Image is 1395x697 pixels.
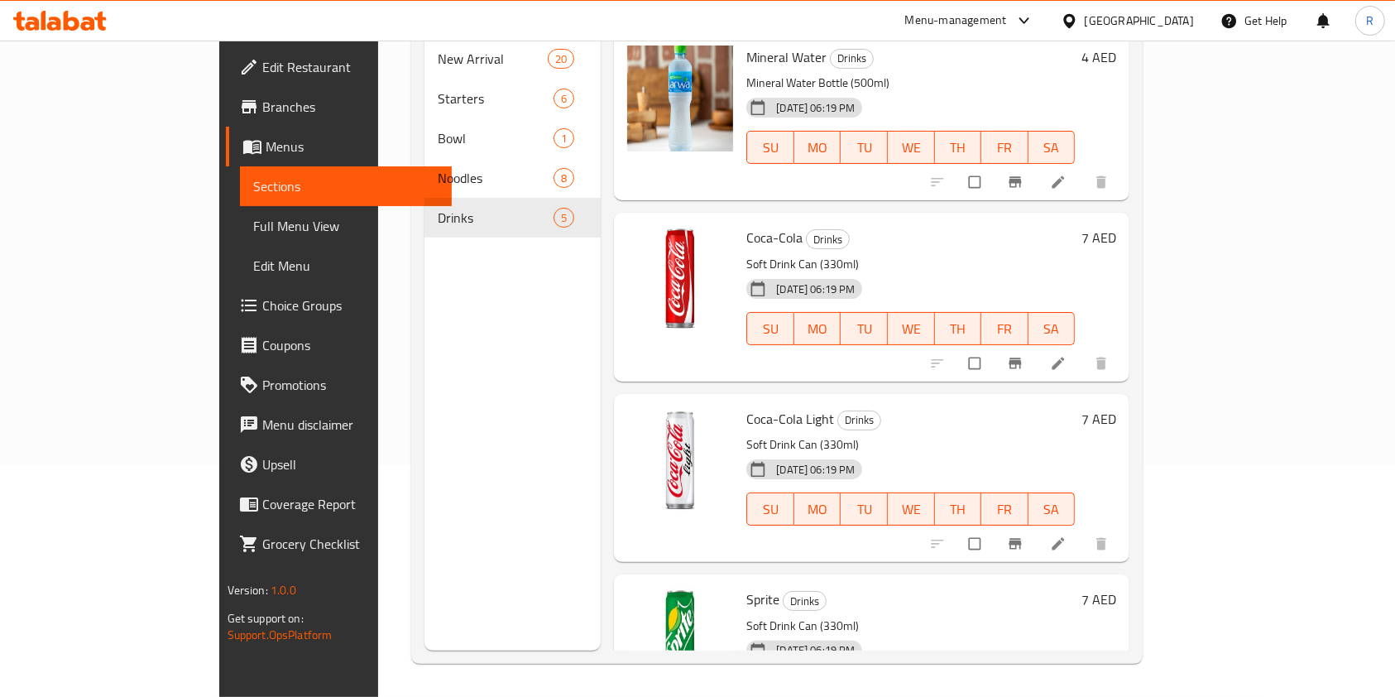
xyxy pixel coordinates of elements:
[807,230,849,249] span: Drinks
[438,128,554,148] span: Bowl
[746,225,803,250] span: Coca-Cola
[240,246,453,286] a: Edit Menu
[894,136,928,160] span: WE
[981,131,1028,164] button: FR
[1085,12,1194,30] div: [GEOGRAPHIC_DATA]
[981,312,1028,345] button: FR
[424,158,601,198] div: Noodles8
[838,411,880,430] span: Drinks
[424,32,601,244] nav: Menu sections
[1083,164,1123,200] button: delete
[997,345,1037,382] button: Branch-specific-item
[1050,355,1070,372] a: Edit menu item
[627,226,733,332] img: Coca-Cola
[262,415,439,435] span: Menu disclaimer
[981,493,1028,526] button: FR
[1366,12,1373,30] span: R
[627,46,733,151] img: Mineral Water
[935,493,982,526] button: TH
[1028,493,1076,526] button: SA
[228,608,304,629] span: Get support on:
[847,136,881,160] span: TU
[837,411,881,430] div: Drinks
[226,524,453,564] a: Grocery Checklist
[935,312,982,345] button: TH
[769,281,861,297] span: [DATE] 06:19 PM
[226,127,453,166] a: Menus
[240,166,453,206] a: Sections
[784,592,826,611] span: Drinks
[888,131,935,164] button: WE
[905,11,1007,31] div: Menu-management
[424,39,601,79] div: New Arrival20
[226,484,453,524] a: Coverage Report
[1081,588,1116,611] h6: 7 AED
[746,406,834,431] span: Coca-Cola Light
[424,79,601,118] div: Starters6
[746,254,1075,275] p: Soft Drink Can (330ml)
[226,365,453,405] a: Promotions
[262,375,439,395] span: Promotions
[1035,317,1069,341] span: SA
[226,445,453,484] a: Upsell
[831,49,873,68] span: Drinks
[794,131,841,164] button: MO
[959,348,994,379] span: Select to update
[262,454,439,474] span: Upsell
[769,100,861,116] span: [DATE] 06:19 PM
[554,210,573,226] span: 5
[226,87,453,127] a: Branches
[830,49,874,69] div: Drinks
[801,498,835,522] span: MO
[253,176,439,196] span: Sections
[801,317,835,341] span: MO
[240,206,453,246] a: Full Menu View
[841,312,888,345] button: TU
[754,317,787,341] span: SU
[226,286,453,325] a: Choice Groups
[935,131,982,164] button: TH
[627,407,733,513] img: Coca-Cola Light
[746,587,779,612] span: Sprite
[746,493,793,526] button: SU
[226,405,453,445] a: Menu disclaimer
[1081,46,1116,69] h6: 4 AED
[746,435,1075,455] p: Soft Drink Can (330ml)
[894,498,928,522] span: WE
[1028,312,1076,345] button: SA
[888,312,935,345] button: WE
[1050,536,1070,552] a: Edit menu item
[888,493,935,526] button: WE
[997,164,1037,200] button: Branch-specific-item
[1035,498,1069,522] span: SA
[424,198,601,238] div: Drinks5
[226,47,453,87] a: Edit Restaurant
[942,498,976,522] span: TH
[554,128,574,148] div: items
[1083,345,1123,382] button: delete
[988,317,1022,341] span: FR
[988,498,1022,522] span: FR
[942,136,976,160] span: TH
[262,494,439,514] span: Coverage Report
[806,229,850,249] div: Drinks
[754,136,787,160] span: SU
[769,462,861,478] span: [DATE] 06:19 PM
[746,616,1075,637] p: Soft Drink Can (330ml)
[438,89,554,108] span: Starters
[1083,526,1123,562] button: delete
[997,526,1037,562] button: Branch-specific-item
[438,168,554,188] span: Noodles
[769,642,861,658] span: [DATE] 06:19 PM
[262,335,439,355] span: Coupons
[438,49,548,69] span: New Arrival
[228,579,268,601] span: Version:
[847,317,881,341] span: TU
[554,171,573,186] span: 8
[554,208,574,228] div: items
[271,579,296,601] span: 1.0.0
